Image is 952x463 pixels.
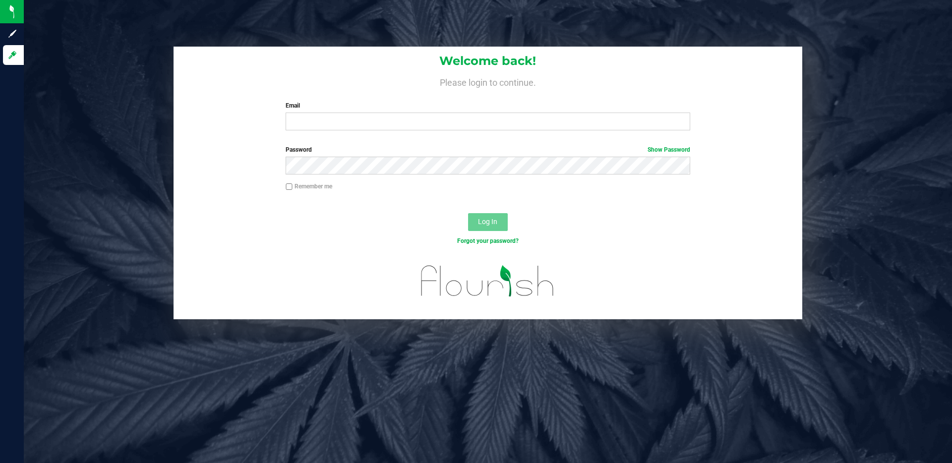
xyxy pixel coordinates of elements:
[286,146,312,153] span: Password
[648,146,690,153] a: Show Password
[468,213,508,231] button: Log In
[7,29,17,39] inline-svg: Sign up
[457,237,519,244] a: Forgot your password?
[174,75,802,87] h4: Please login to continue.
[286,101,690,110] label: Email
[409,256,566,306] img: flourish_logo.svg
[478,218,497,226] span: Log In
[286,183,293,190] input: Remember me
[286,182,332,191] label: Remember me
[7,50,17,60] inline-svg: Log in
[174,55,802,67] h1: Welcome back!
